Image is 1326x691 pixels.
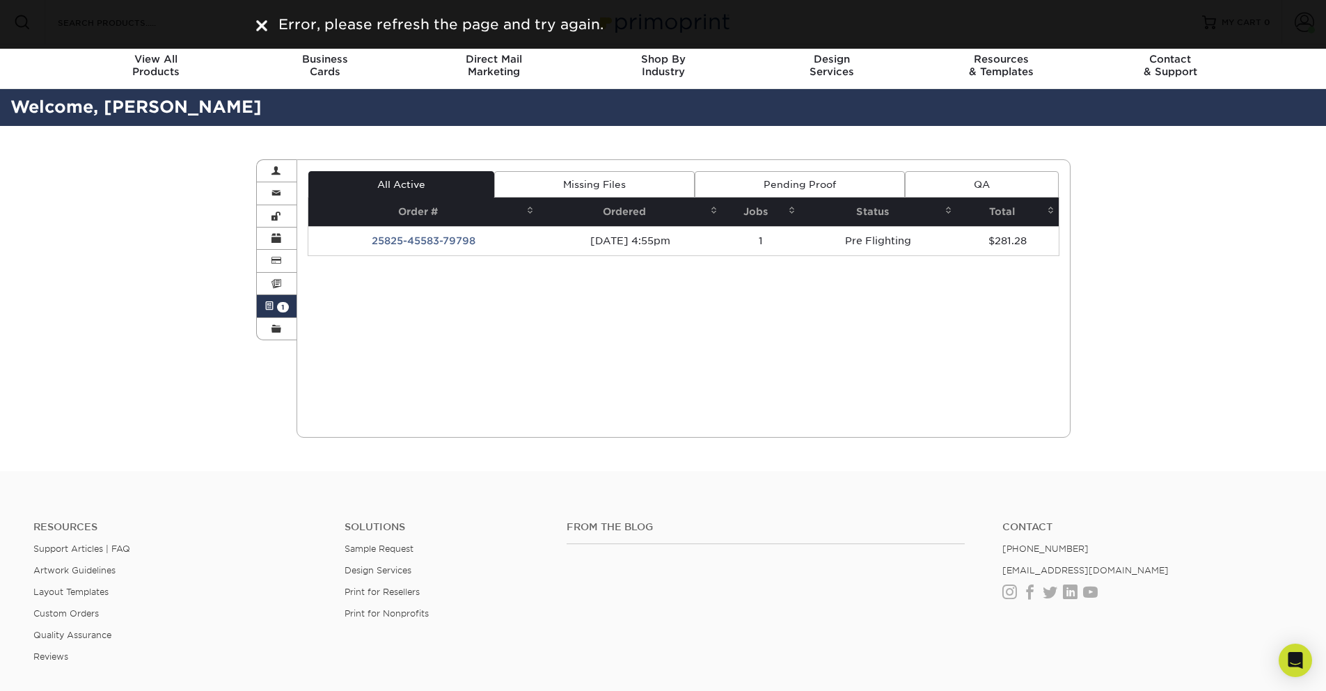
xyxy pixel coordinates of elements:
[1279,644,1312,677] div: Open Intercom Messenger
[72,53,241,78] div: Products
[800,198,956,226] th: Status
[538,198,722,226] th: Ordered
[917,53,1086,65] span: Resources
[33,521,324,533] h4: Resources
[494,171,695,198] a: Missing Files
[1086,53,1255,65] span: Contact
[748,53,917,78] div: Services
[917,45,1086,89] a: Resources& Templates
[409,45,578,89] a: Direct MailMarketing
[345,587,420,597] a: Print for Resellers
[345,543,413,554] a: Sample Request
[905,171,1059,198] a: QA
[917,53,1086,78] div: & Templates
[409,53,578,65] span: Direct Mail
[72,53,241,65] span: View All
[1002,543,1089,554] a: [PHONE_NUMBER]
[240,53,409,78] div: Cards
[257,295,297,317] a: 1
[748,53,917,65] span: Design
[33,565,116,575] a: Artwork Guidelines
[956,226,1059,255] td: $281.28
[578,53,748,78] div: Industry
[538,226,722,255] td: [DATE] 4:55pm
[308,171,494,198] a: All Active
[578,45,748,89] a: Shop ByIndustry
[345,608,429,619] a: Print for Nonprofits
[722,198,799,226] th: Jobs
[72,45,241,89] a: View AllProducts
[33,587,109,597] a: Layout Templates
[800,226,956,255] td: Pre Flighting
[33,608,99,619] a: Custom Orders
[278,16,603,33] span: Error, please refresh the page and try again.
[1002,521,1293,533] a: Contact
[1086,53,1255,78] div: & Support
[345,565,411,575] a: Design Services
[956,198,1059,226] th: Total
[578,53,748,65] span: Shop By
[1086,45,1255,89] a: Contact& Support
[240,53,409,65] span: Business
[33,543,130,554] a: Support Articles | FAQ
[256,20,267,31] img: close
[308,226,538,255] td: 25825-45583-79798
[748,45,917,89] a: DesignServices
[345,521,546,533] h4: Solutions
[240,45,409,89] a: BusinessCards
[695,171,905,198] a: Pending Proof
[722,226,799,255] td: 1
[409,53,578,78] div: Marketing
[1002,565,1169,575] a: [EMAIL_ADDRESS][DOMAIN_NAME]
[33,630,111,640] a: Quality Assurance
[308,198,538,226] th: Order #
[567,521,965,533] h4: From the Blog
[277,302,289,312] span: 1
